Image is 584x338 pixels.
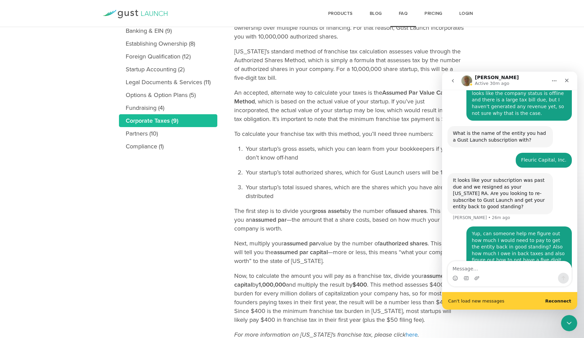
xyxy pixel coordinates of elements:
a: Options & Option Plans (5) [119,89,217,101]
a: Legal Documents & Services (11) [119,76,217,89]
a: Corporate Taxes (9) [119,114,217,127]
p: An accepted, alternate way to calculate your taxes is the , which is based on the actual value of... [234,88,465,123]
iframe: Intercom live chat [561,315,577,331]
p: [US_STATE]’s standard method of franchise tax calculation assesses value through the Authorized S... [234,47,465,82]
p: Now, to calculate the amount you will pay as a franchise tax, divide your by and multiply the res... [234,271,465,324]
strong: assumed par [252,216,287,223]
iframe: Intercom live chat [442,72,577,310]
strong: $400 [352,281,367,288]
strong: gross assets [312,207,345,215]
strong: issued shares [390,207,427,215]
a: Establishing Ownership (8) [119,37,217,50]
p: Next, multiply your value by the number of . This number will tell you the —more or less, this me... [234,239,465,265]
li: Your startup’s gross assets, which you can learn from your bookkeepers if you don’t know off-hand [244,144,465,162]
p: To calculate your franchise tax with this method, you’ll need three numbers: [234,129,465,138]
a: Fundraising (4) [119,101,217,114]
strong: assumed par capital [274,248,328,256]
strong: assumed par [284,240,318,247]
a: Compliance (1) [119,140,217,153]
strong: 1,000,000 [259,281,286,288]
li: Your startup’s total issued shares, which are the shares which you have already distributed [244,183,465,200]
a: Startup Accounting (2) [119,63,217,76]
li: Your startup’s total authorized shares, which for Gust Launch users will be 10 million [244,168,465,177]
strong: authorized shares [380,240,428,247]
a: Banking & EIN (9) [119,24,217,37]
a: Partners (10) [119,127,217,140]
a: Foreign Qualification (12) [119,50,217,63]
p: The first step is to divide your by the number of . This will give you an —the amount that a shar... [234,207,465,233]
